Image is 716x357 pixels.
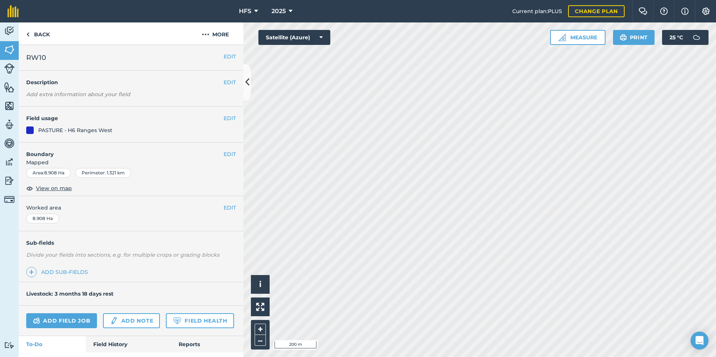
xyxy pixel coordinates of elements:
span: View on map [36,184,72,192]
a: Reports [171,336,243,353]
div: Perimeter : 1.321 km [75,168,131,178]
button: EDIT [224,150,236,158]
img: Two speech bubbles overlapping with the left bubble in the forefront [638,7,647,15]
img: svg+xml;base64,PD94bWwgdmVyc2lvbj0iMS4wIiBlbmNvZGluZz0idXRmLTgiPz4KPCEtLSBHZW5lcmF0b3I6IEFkb2JlIE... [4,119,15,130]
button: EDIT [224,114,236,122]
span: Mapped [19,158,243,167]
img: svg+xml;base64,PHN2ZyB4bWxucz0iaHR0cDovL3d3dy53My5vcmcvMjAwMC9zdmciIHdpZHRoPSIxOSIgaGVpZ2h0PSIyNC... [620,33,627,42]
span: RW10 [26,52,46,63]
button: Measure [550,30,606,45]
span: 2025 [271,7,286,16]
button: Satellite (Azure) [258,30,330,45]
h4: Field usage [26,114,224,122]
img: svg+xml;base64,PHN2ZyB4bWxucz0iaHR0cDovL3d3dy53My5vcmcvMjAwMC9zdmciIHdpZHRoPSIyMCIgaGVpZ2h0PSIyNC... [202,30,209,39]
img: Four arrows, one pointing top left, one top right, one bottom right and the last bottom left [256,303,264,311]
img: svg+xml;base64,PHN2ZyB4bWxucz0iaHR0cDovL3d3dy53My5vcmcvMjAwMC9zdmciIHdpZHRoPSI1NiIgaGVpZ2h0PSI2MC... [4,82,15,93]
a: To-Do [19,336,86,353]
span: Current plan : PLUS [512,7,562,15]
span: 25 ° C [670,30,683,45]
a: Change plan [568,5,625,17]
button: EDIT [224,52,236,61]
a: Add field job [26,313,97,328]
img: fieldmargin Logo [7,5,19,17]
button: 25 °C [662,30,709,45]
img: svg+xml;base64,PD94bWwgdmVyc2lvbj0iMS4wIiBlbmNvZGluZz0idXRmLTgiPz4KPCEtLSBHZW5lcmF0b3I6IEFkb2JlIE... [4,156,15,168]
img: svg+xml;base64,PHN2ZyB4bWxucz0iaHR0cDovL3d3dy53My5vcmcvMjAwMC9zdmciIHdpZHRoPSIxNyIgaGVpZ2h0PSIxNy... [681,7,689,16]
div: Area : 8.908 Ha [26,168,71,178]
em: Add extra information about your field [26,91,130,98]
img: svg+xml;base64,PHN2ZyB4bWxucz0iaHR0cDovL3d3dy53My5vcmcvMjAwMC9zdmciIHdpZHRoPSI5IiBoZWlnaHQ9IjI0Ii... [26,30,30,39]
h4: Sub-fields [19,239,243,247]
div: Open Intercom Messenger [691,332,709,350]
img: svg+xml;base64,PHN2ZyB4bWxucz0iaHR0cDovL3d3dy53My5vcmcvMjAwMC9zdmciIHdpZHRoPSIxNCIgaGVpZ2h0PSIyNC... [29,268,34,277]
button: EDIT [224,78,236,86]
a: Field Health [166,313,234,328]
button: Print [613,30,655,45]
img: svg+xml;base64,PD94bWwgdmVyc2lvbj0iMS4wIiBlbmNvZGluZz0idXRmLTgiPz4KPCEtLSBHZW5lcmF0b3I6IEFkb2JlIE... [4,175,15,186]
span: Worked area [26,204,236,212]
a: Back [19,22,57,45]
img: svg+xml;base64,PD94bWwgdmVyc2lvbj0iMS4wIiBlbmNvZGluZz0idXRmLTgiPz4KPCEtLSBHZW5lcmF0b3I6IEFkb2JlIE... [4,194,15,205]
img: svg+xml;base64,PD94bWwgdmVyc2lvbj0iMS4wIiBlbmNvZGluZz0idXRmLTgiPz4KPCEtLSBHZW5lcmF0b3I6IEFkb2JlIE... [689,30,704,45]
h4: Livestock: 3 months 18 days rest [26,290,113,297]
em: Divide your fields into sections, e.g. for multiple crops or grazing blocks [26,251,219,258]
button: – [255,335,266,346]
div: 8.908 Ha [26,214,59,223]
img: svg+xml;base64,PHN2ZyB4bWxucz0iaHR0cDovL3d3dy53My5vcmcvMjAwMC9zdmciIHdpZHRoPSIxOCIgaGVpZ2h0PSIyNC... [26,184,33,193]
a: Field History [86,336,171,353]
img: A question mark icon [659,7,668,15]
img: svg+xml;base64,PHN2ZyB4bWxucz0iaHR0cDovL3d3dy53My5vcmcvMjAwMC9zdmciIHdpZHRoPSI1NiIgaGVpZ2h0PSI2MC... [4,100,15,112]
button: i [251,275,270,294]
span: HFS [239,7,251,16]
span: i [259,280,261,289]
img: svg+xml;base64,PD94bWwgdmVyc2lvbj0iMS4wIiBlbmNvZGluZz0idXRmLTgiPz4KPCEtLSBHZW5lcmF0b3I6IEFkb2JlIE... [4,138,15,149]
img: A cog icon [701,7,710,15]
img: svg+xml;base64,PD94bWwgdmVyc2lvbj0iMS4wIiBlbmNvZGluZz0idXRmLTgiPz4KPCEtLSBHZW5lcmF0b3I6IEFkb2JlIE... [4,25,15,37]
img: Ruler icon [558,34,566,41]
button: + [255,324,266,335]
img: svg+xml;base64,PD94bWwgdmVyc2lvbj0iMS4wIiBlbmNvZGluZz0idXRmLTgiPz4KPCEtLSBHZW5lcmF0b3I6IEFkb2JlIE... [4,63,15,74]
h4: Description [26,78,236,86]
img: svg+xml;base64,PHN2ZyB4bWxucz0iaHR0cDovL3d3dy53My5vcmcvMjAwMC9zdmciIHdpZHRoPSI1NiIgaGVpZ2h0PSI2MC... [4,44,15,55]
img: svg+xml;base64,PD94bWwgdmVyc2lvbj0iMS4wIiBlbmNvZGluZz0idXRmLTgiPz4KPCEtLSBHZW5lcmF0b3I6IEFkb2JlIE... [33,316,40,325]
button: View on map [26,184,72,193]
a: Add sub-fields [26,267,91,277]
a: Add note [103,313,160,328]
button: More [187,22,243,45]
h4: Boundary [19,143,224,158]
button: EDIT [224,204,236,212]
img: svg+xml;base64,PD94bWwgdmVyc2lvbj0iMS4wIiBlbmNvZGluZz0idXRmLTgiPz4KPCEtLSBHZW5lcmF0b3I6IEFkb2JlIE... [110,316,118,325]
div: PASTURE - H6 Ranges West [38,126,112,134]
img: svg+xml;base64,PD94bWwgdmVyc2lvbj0iMS4wIiBlbmNvZGluZz0idXRmLTgiPz4KPCEtLSBHZW5lcmF0b3I6IEFkb2JlIE... [4,342,15,349]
